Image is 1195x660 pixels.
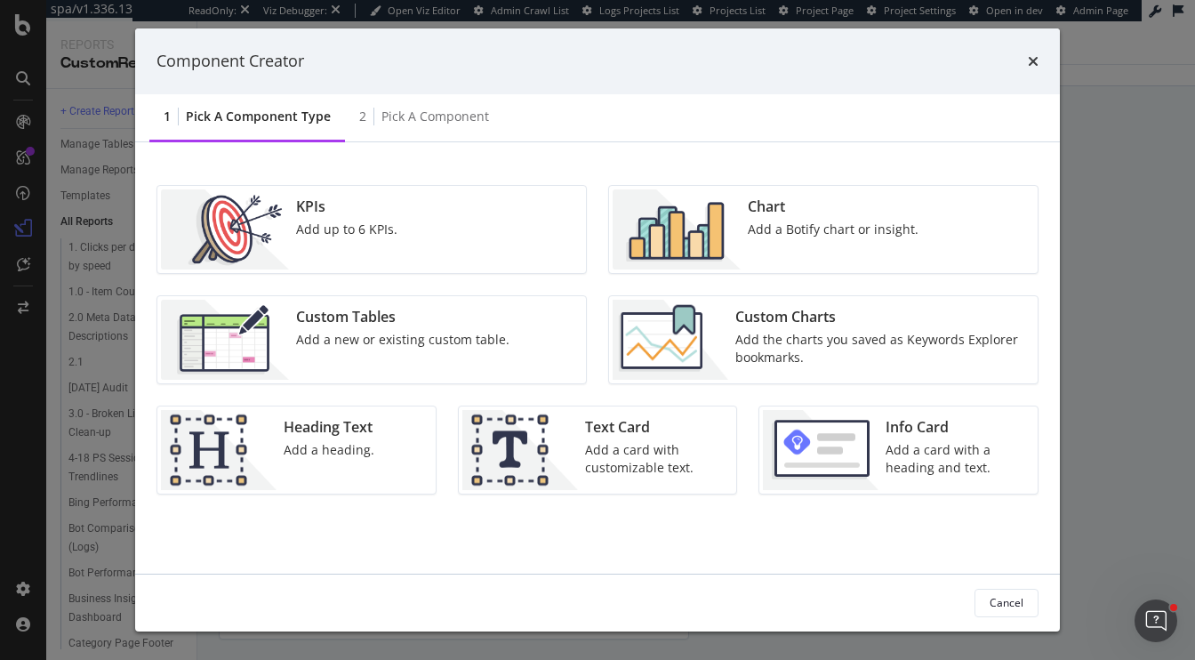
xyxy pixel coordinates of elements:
div: Add a card with a heading and text. [886,441,1027,477]
div: Heading Text [284,417,374,438]
img: CIPqJSrR.png [462,410,578,490]
img: Chdk0Fza.png [613,300,728,380]
div: 1 [164,108,171,125]
div: Info Card [886,417,1027,438]
iframe: Intercom live chat [1135,600,1177,642]
img: __UUOcd1.png [161,189,289,270]
div: KPIs [296,197,397,217]
div: times [1028,50,1039,73]
div: Chart [748,197,918,217]
div: Cancel [990,595,1023,610]
img: BHjNRGjj.png [613,189,741,270]
div: modal [135,28,1060,632]
div: Custom Tables [296,307,509,327]
div: Add a new or existing custom table. [296,331,509,349]
div: Add up to 6 KPIs. [296,221,397,238]
div: Component Creator [156,50,304,73]
div: Pick a Component [381,108,489,125]
div: Text Card [585,417,726,438]
button: Cancel [974,589,1039,617]
div: Add a Botify chart or insight. [748,221,918,238]
div: Add a heading. [284,441,374,459]
img: 9fcGIRyhgxRLRpur6FCk681sBQ4rDmX99LnU5EkywwAAAAAElFTkSuQmCC [763,410,878,490]
div: Add a card with customizable text. [585,441,726,477]
div: Add the charts you saved as Keywords Explorer bookmarks. [735,331,1027,366]
div: Custom Charts [735,307,1027,327]
div: 2 [359,108,366,125]
img: CtJ9-kHf.png [161,410,277,490]
img: CzM_nd8v.png [161,300,289,380]
div: Pick a Component type [186,108,331,125]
